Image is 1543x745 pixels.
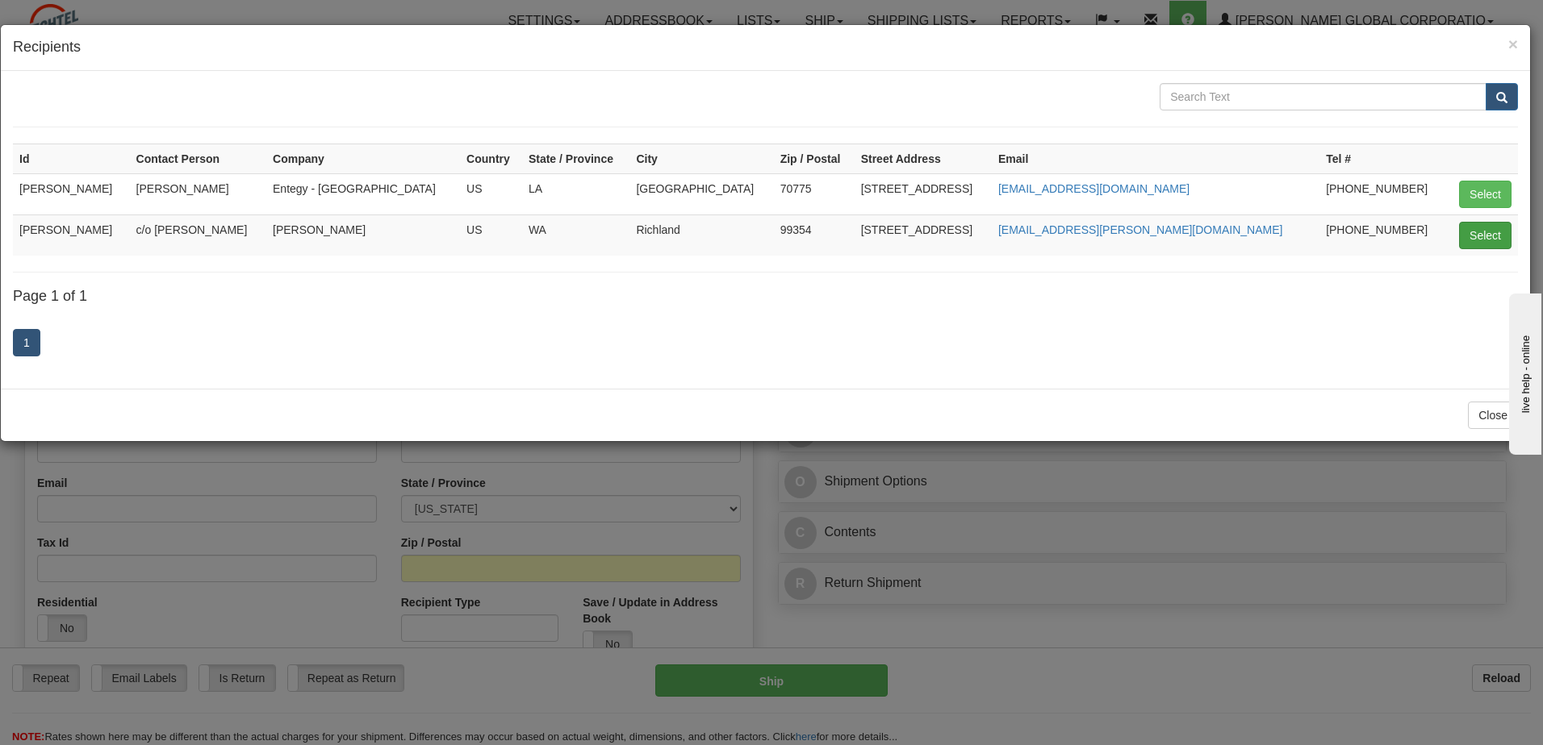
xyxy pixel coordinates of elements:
[1508,35,1518,53] span: ×
[13,289,1518,305] h4: Page 1 of 1
[1160,83,1487,110] input: Search Text
[460,144,522,173] th: Country
[1508,35,1518,52] button: Close
[13,214,130,256] td: [PERSON_NAME]
[12,14,149,26] div: live help - online
[855,144,992,173] th: Street Address
[266,144,460,173] th: Company
[13,37,1518,58] h4: Recipients
[855,214,992,256] td: [STREET_ADDRESS]
[1506,290,1541,455] iframe: chat widget
[266,214,460,256] td: [PERSON_NAME]
[266,173,460,214] td: Entegy - [GEOGRAPHIC_DATA]
[1319,144,1446,173] th: Tel #
[1319,173,1446,214] td: [PHONE_NUMBER]
[13,173,130,214] td: [PERSON_NAME]
[855,173,992,214] td: [STREET_ADDRESS]
[1319,214,1446,256] td: [PHONE_NUMBER]
[774,214,855,256] td: 99354
[1459,222,1512,249] button: Select
[774,144,855,173] th: Zip / Postal
[13,144,130,173] th: Id
[998,182,1190,195] a: [EMAIL_ADDRESS][DOMAIN_NAME]
[774,173,855,214] td: 70775
[998,223,1282,236] a: [EMAIL_ADDRESS][PERSON_NAME][DOMAIN_NAME]
[1459,181,1512,208] button: Select
[130,173,266,214] td: [PERSON_NAME]
[13,329,40,356] a: 1
[522,214,629,256] td: WA
[130,144,266,173] th: Contact Person
[992,144,1319,173] th: Email
[522,144,629,173] th: State / Province
[130,214,266,256] td: c/o [PERSON_NAME]
[629,173,773,214] td: [GEOGRAPHIC_DATA]
[460,214,522,256] td: US
[629,214,773,256] td: Richland
[460,173,522,214] td: US
[629,144,773,173] th: City
[522,173,629,214] td: LA
[1468,402,1518,429] button: Close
